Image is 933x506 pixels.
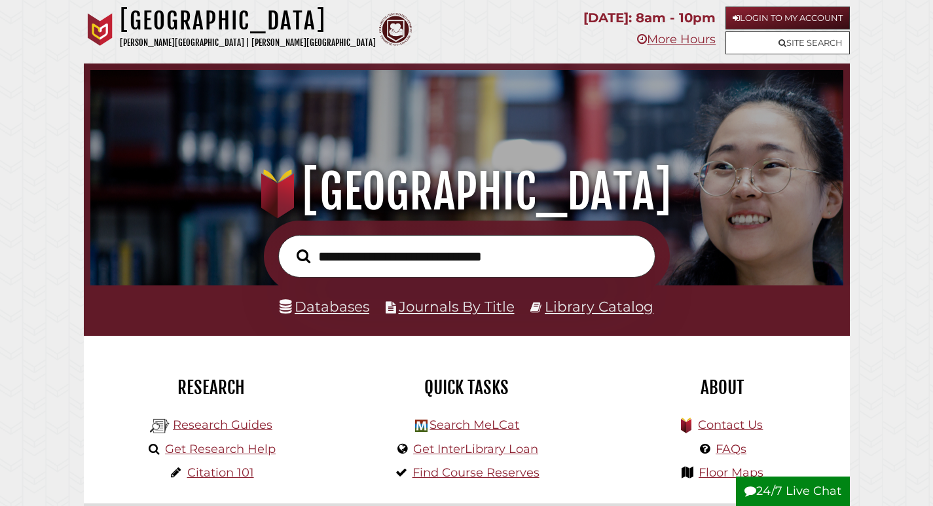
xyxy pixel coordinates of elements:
[120,7,376,35] h1: [GEOGRAPHIC_DATA]
[349,376,585,399] h2: Quick Tasks
[120,35,376,50] p: [PERSON_NAME][GEOGRAPHIC_DATA] | [PERSON_NAME][GEOGRAPHIC_DATA]
[290,245,317,267] button: Search
[187,465,254,480] a: Citation 101
[583,7,716,29] p: [DATE]: 8am - 10pm
[399,298,515,315] a: Journals By Title
[104,163,829,221] h1: [GEOGRAPHIC_DATA]
[280,298,369,315] a: Databases
[413,442,538,456] a: Get InterLibrary Loan
[150,416,170,436] img: Hekman Library Logo
[545,298,653,315] a: Library Catalog
[430,418,519,432] a: Search MeLCat
[94,376,329,399] h2: Research
[379,13,412,46] img: Calvin Theological Seminary
[84,13,117,46] img: Calvin University
[698,418,763,432] a: Contact Us
[716,442,746,456] a: FAQs
[165,442,276,456] a: Get Research Help
[604,376,840,399] h2: About
[415,420,428,432] img: Hekman Library Logo
[412,465,540,480] a: Find Course Reserves
[173,418,272,432] a: Research Guides
[637,32,716,46] a: More Hours
[725,7,850,29] a: Login to My Account
[297,249,310,264] i: Search
[725,31,850,54] a: Site Search
[699,465,763,480] a: Floor Maps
